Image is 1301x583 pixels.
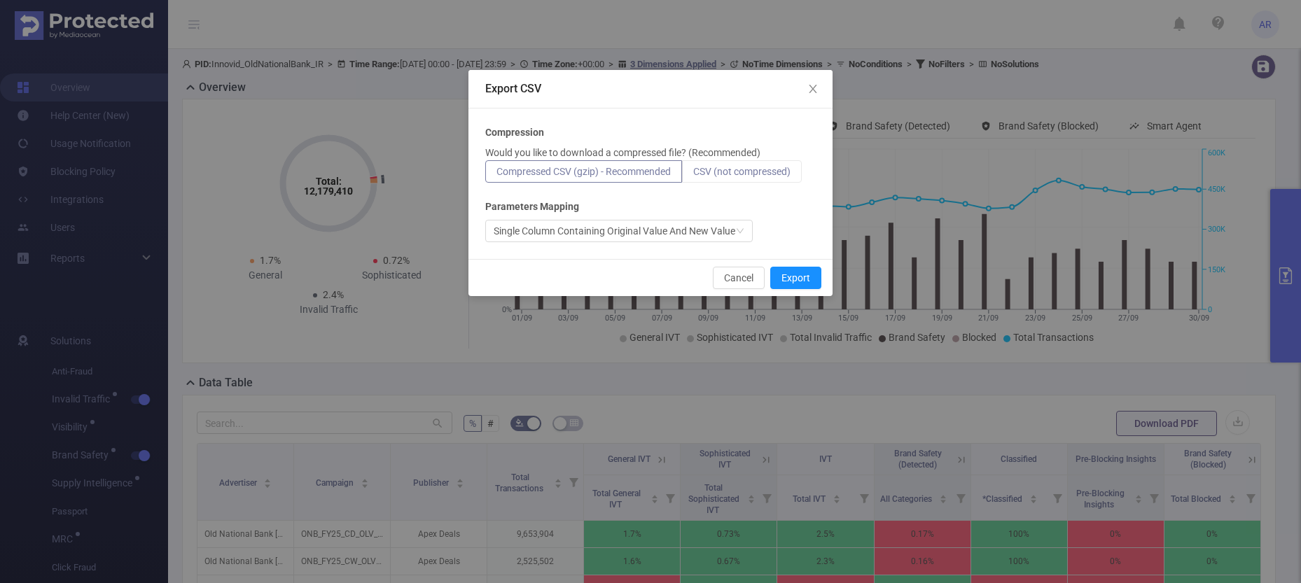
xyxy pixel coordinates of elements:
button: Cancel [713,267,765,289]
b: Compression [485,125,544,140]
span: CSV (not compressed) [693,166,791,177]
span: Compressed CSV (gzip) - Recommended [496,166,671,177]
i: icon: down [736,227,744,237]
i: icon: close [807,83,819,94]
button: Close [793,70,833,109]
button: Export [770,267,821,289]
b: Parameters Mapping [485,199,579,214]
div: Single Column Containing Original Value And New Value [494,220,735,241]
div: Export CSV [485,81,816,97]
p: Would you like to download a compressed file? (Recommended) [485,146,760,160]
